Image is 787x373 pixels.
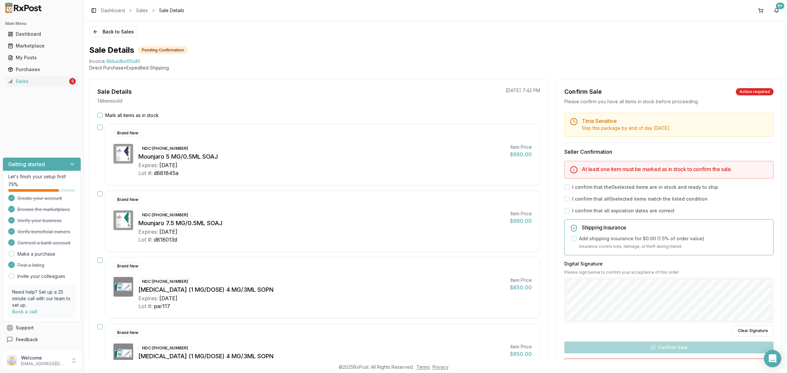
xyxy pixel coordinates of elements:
[736,88,774,95] div: Action required
[8,66,76,73] div: Purchases
[510,144,532,150] div: Item Price
[89,58,105,65] div: Invoice
[564,98,774,105] div: Please confirm you have all items in stock before proceeding
[113,196,142,203] div: Brand New
[21,361,67,366] p: [EMAIL_ADDRESS][DOMAIN_NAME]
[154,169,178,177] div: d881845a
[17,240,71,246] span: Connect a bank account
[510,344,532,350] div: Item Price
[17,228,70,235] span: Verify beneficial owners
[510,150,532,158] div: $980.00
[69,78,76,85] div: 5
[138,169,152,177] div: Lot #:
[776,3,784,9] div: 9+
[510,350,532,358] div: $850.00
[113,144,133,164] img: Mounjaro 5 MG/0.5ML SOAJ
[582,125,670,131] span: Ship this package by end of day [DATE] .
[12,309,37,314] a: Book a call
[579,243,768,250] p: Insurance covers loss, damage, or theft during transit.
[572,207,675,214] label: I confirm that all expiration dates are correct
[113,277,133,297] img: Ozempic (1 MG/DOSE) 4 MG/3ML SOPN
[564,261,774,267] h3: Digital Signature
[138,47,187,54] div: Pending Confirmation
[17,217,62,224] span: Verify your business
[159,294,177,302] div: [DATE]
[764,350,781,367] div: Open Intercom Messenger
[138,236,152,244] div: Lot #:
[159,161,177,169] div: [DATE]
[113,263,142,270] div: Brand New
[3,3,45,13] img: RxPost Logo
[101,7,184,14] nav: breadcrumb
[97,87,132,96] div: Sale Details
[5,40,78,52] a: Marketplace
[138,152,505,161] div: Mounjaro 5 MG/0.5ML SOAJ
[564,87,602,96] div: Confirm Sale
[5,64,78,75] a: Purchases
[582,225,768,230] h5: Shipping Insurance
[582,118,768,124] h5: Time Sensitive
[138,211,192,219] div: NDC: [PHONE_NUMBER]
[510,210,532,217] div: Item Price
[159,7,184,14] span: Sale Details
[579,235,704,242] label: Add shipping insurance for $0.00 ( 1.5 % of order value)
[771,5,782,16] button: 9+
[3,76,81,87] button: Sales5
[3,41,81,51] button: Marketplace
[3,52,81,63] button: My Posts
[89,27,137,37] button: Back to Sales
[5,52,78,64] a: My Posts
[136,7,148,14] a: Sales
[8,43,76,49] div: Marketplace
[159,228,177,236] div: [DATE]
[17,273,65,280] a: Invite your colleagues
[138,285,505,294] div: [MEDICAL_DATA] (1 MG/DOSE) 4 MG/3ML SOPN
[8,54,76,61] div: My Posts
[5,75,78,87] a: Sales5
[113,129,142,137] div: Brand New
[21,355,67,361] p: Welcome
[138,161,158,169] div: Expires:
[89,65,782,71] p: Direct Purchase • Expedited Shipping
[8,78,68,85] div: Sales
[8,181,18,188] span: 75 %
[138,228,158,236] div: Expires:
[101,7,125,14] a: Dashboard
[8,173,75,180] p: Let's finish your setup first!
[17,195,62,202] span: Create your account
[113,210,133,230] img: Mounjaro 7.5 MG/0.5ML SOAJ
[154,302,170,310] div: par117
[3,29,81,39] button: Dashboard
[106,58,140,65] span: 6bbadbc61cd0
[138,278,192,285] div: NDC: [PHONE_NUMBER]
[564,148,774,156] h3: Seller Confirmation
[16,336,38,343] span: Feedback
[5,21,78,26] h2: Main Menu
[105,112,159,119] label: Mark all items as in stock
[138,294,158,302] div: Expires:
[113,344,133,363] img: Ozempic (1 MG/DOSE) 4 MG/3ML SOPN
[3,322,81,334] button: Support
[564,270,774,275] p: Please sign below to confirm your acceptance of this order
[572,196,708,202] label: I confirm that all 0 selected items match the listed condition
[8,160,45,168] h3: Getting started
[3,64,81,75] button: Purchases
[97,98,122,104] p: 14 item s sold
[510,277,532,284] div: Item Price
[138,302,152,310] div: Lot #:
[564,359,774,371] button: I don't have these items available anymore
[89,45,134,55] h1: Sale Details
[732,325,774,336] button: Clear Signature
[138,352,505,361] div: [MEDICAL_DATA] (1 MG/DOSE) 4 MG/3ML SOPN
[8,31,76,37] div: Dashboard
[138,344,192,352] div: NDC: [PHONE_NUMBER]
[7,355,17,366] img: User avatar
[3,334,81,345] button: Feedback
[17,206,70,213] span: Browse the marketplace
[138,219,505,228] div: Mounjaro 7.5 MG/0.5ML SOAJ
[506,87,540,94] p: [DATE] 7:42 PM
[12,289,71,308] p: Need help? Set up a 25 minute call with our team to set up.
[416,364,430,370] a: Terms
[17,262,44,268] span: Post a listing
